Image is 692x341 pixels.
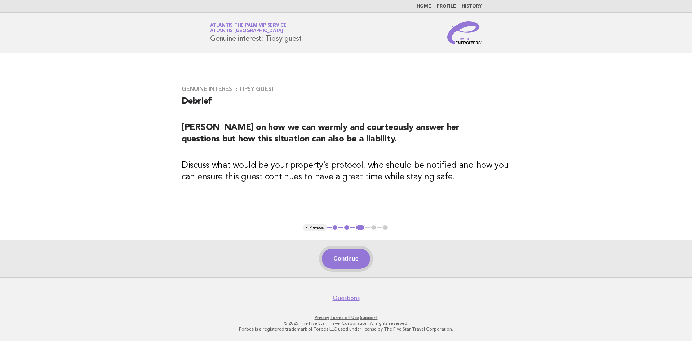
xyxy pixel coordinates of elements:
[332,224,339,231] button: 1
[210,23,302,42] h1: Genuine interest: Tipsy guest
[182,122,510,151] h2: [PERSON_NAME] on how we can warmly and courteously answer her questions but how this situation ca...
[182,86,510,93] h3: Genuine interest: Tipsy guest
[447,21,482,44] img: Service Energizers
[417,4,431,9] a: Home
[125,315,567,320] p: · ·
[343,224,350,231] button: 2
[210,23,287,33] a: Atlantis The Palm VIP ServiceAtlantis [GEOGRAPHIC_DATA]
[210,29,283,34] span: Atlantis [GEOGRAPHIC_DATA]
[462,4,482,9] a: History
[182,96,510,113] h2: Debrief
[322,249,370,269] button: Continue
[330,315,359,320] a: Terms of Use
[182,160,510,183] h3: Discuss what would be your property's protocol, who should be notified and how you can ensure thi...
[355,224,365,231] button: 3
[303,224,327,231] button: < Previous
[315,315,329,320] a: Privacy
[437,4,456,9] a: Profile
[125,320,567,326] p: © 2025 The Five Star Travel Corporation. All rights reserved.
[333,294,360,302] a: Questions
[360,315,378,320] a: Support
[125,326,567,332] p: Forbes is a registered trademark of Forbes LLC used under license by The Five Star Travel Corpora...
